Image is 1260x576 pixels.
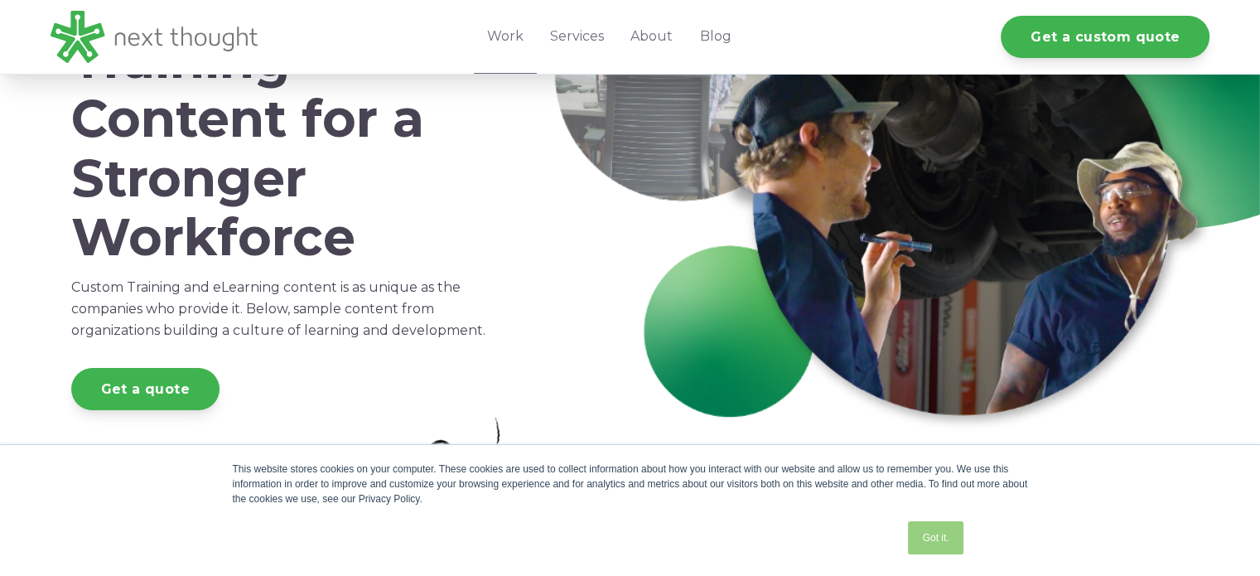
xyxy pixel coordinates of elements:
img: LG - NextThought Logo [51,11,258,63]
img: Artboard 3-1 [392,413,516,541]
h1: Training Content for a Stronger Workforce [71,31,495,267]
a: Got it. [908,521,963,554]
a: Get a quote [71,368,220,410]
a: Get a custom quote [1001,16,1209,58]
div: This website stores cookies on your computer. These cookies are used to collect information about... [233,462,1028,506]
span: Custom Training and eLearning content is as unique as the companies who provide it. Below, sample... [71,279,485,338]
